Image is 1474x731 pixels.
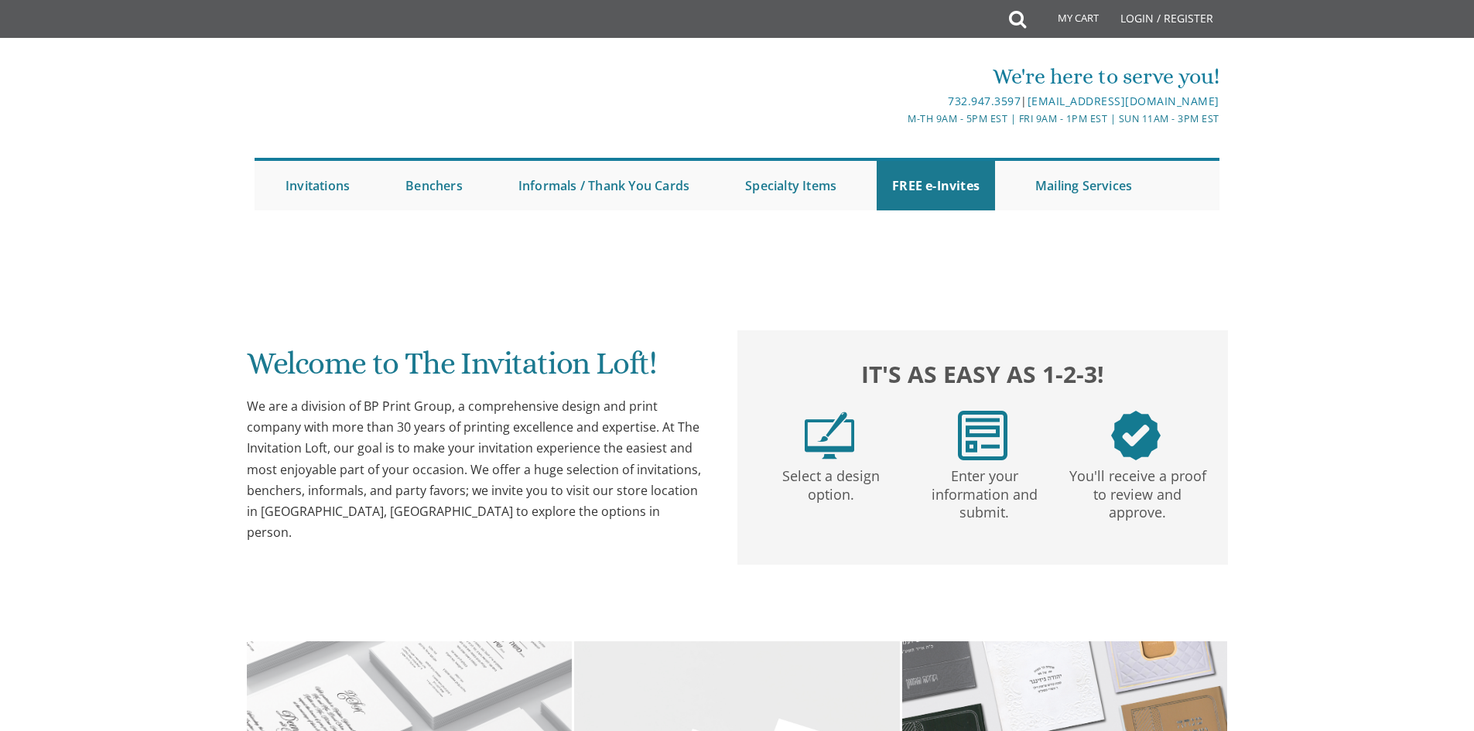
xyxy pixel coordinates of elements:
[877,161,995,210] a: FREE e-Invites
[247,396,706,543] div: We are a division of BP Print Group, a comprehensive design and print company with more than 30 y...
[753,357,1212,391] h2: It's as easy as 1-2-3!
[503,161,705,210] a: Informals / Thank You Cards
[1024,2,1110,40] a: My Cart
[730,161,852,210] a: Specialty Items
[577,111,1219,127] div: M-Th 9am - 5pm EST | Fri 9am - 1pm EST | Sun 11am - 3pm EST
[1064,460,1211,522] p: You'll receive a proof to review and approve.
[577,61,1219,92] div: We're here to serve you!
[270,161,365,210] a: Invitations
[1020,161,1147,210] a: Mailing Services
[577,92,1219,111] div: |
[911,460,1058,522] p: Enter your information and submit.
[948,94,1021,108] a: 732.947.3597
[805,411,854,460] img: step1.png
[758,460,905,504] p: Select a design option.
[1111,411,1161,460] img: step3.png
[390,161,478,210] a: Benchers
[247,347,706,392] h1: Welcome to The Invitation Loft!
[1028,94,1219,108] a: [EMAIL_ADDRESS][DOMAIN_NAME]
[958,411,1007,460] img: step2.png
